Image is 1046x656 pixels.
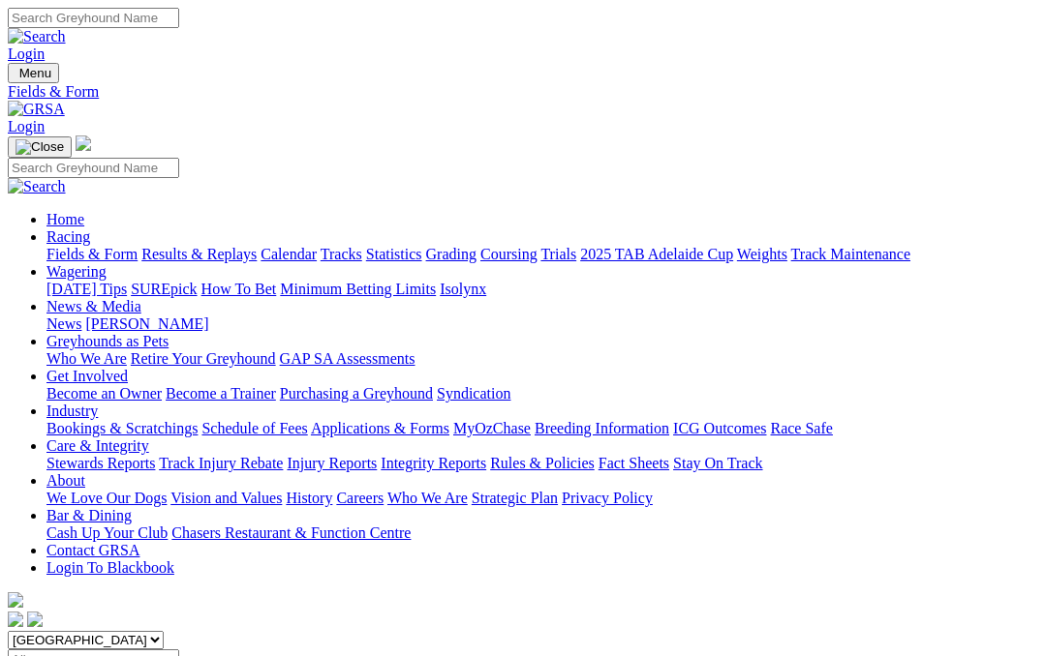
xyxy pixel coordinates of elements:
a: Login [8,45,45,62]
a: Applications & Forms [311,420,449,436]
a: Home [46,211,84,227]
a: Careers [336,490,384,506]
a: How To Bet [201,281,277,297]
a: ICG Outcomes [673,420,766,436]
div: News & Media [46,315,1038,333]
a: Get Involved [46,368,128,384]
a: Racing [46,228,90,245]
a: Bookings & Scratchings [46,420,198,436]
a: Privacy Policy [562,490,653,506]
a: Coursing [480,246,538,262]
a: SUREpick [131,281,197,297]
button: Toggle navigation [8,63,59,83]
a: News [46,315,81,332]
a: [PERSON_NAME] [85,315,208,332]
a: Grading [426,246,477,262]
a: Bar & Dining [46,507,132,523]
a: Who We Are [387,490,468,506]
a: Rules & Policies [490,455,595,471]
a: Integrity Reports [381,455,486,471]
a: Syndication [437,385,510,402]
span: Menu [19,66,51,80]
div: Wagering [46,281,1038,298]
a: Trials [540,246,576,262]
div: Get Involved [46,385,1038,403]
a: Stewards Reports [46,455,155,471]
a: Race Safe [770,420,832,436]
img: Search [8,178,66,195]
a: Schedule of Fees [201,420,307,436]
a: Calendar [261,246,317,262]
a: Stay On Track [673,455,762,471]
a: MyOzChase [453,420,531,436]
a: Purchasing a Greyhound [280,385,433,402]
input: Search [8,158,179,178]
a: GAP SA Assessments [280,350,415,367]
a: 2025 TAB Adelaide Cup [580,246,733,262]
a: Breeding Information [535,420,669,436]
a: Contact GRSA [46,542,139,558]
img: Close [15,139,64,155]
a: Weights [737,246,787,262]
div: About [46,490,1038,507]
a: Isolynx [440,281,486,297]
a: Care & Integrity [46,437,149,454]
a: Wagering [46,263,107,280]
a: Become a Trainer [166,385,276,402]
div: Industry [46,420,1038,437]
a: About [46,472,85,489]
a: Results & Replays [141,246,257,262]
a: Login To Blackbook [46,559,174,576]
a: Cash Up Your Club [46,524,168,541]
a: News & Media [46,298,141,314]
a: Tracks [321,246,362,262]
a: Vision and Values [170,490,282,506]
img: Search [8,28,66,45]
a: Retire Your Greyhound [131,350,276,367]
a: Track Injury Rebate [159,455,283,471]
a: Fact Sheets [599,455,669,471]
a: Fields & Form [46,246,138,262]
a: Injury Reports [287,455,377,471]
a: History [286,490,332,506]
div: Care & Integrity [46,455,1038,472]
input: Search [8,8,179,28]
a: Greyhounds as Pets [46,333,169,349]
a: Fields & Form [8,83,1038,101]
img: twitter.svg [27,611,43,627]
a: Become an Owner [46,385,162,402]
a: [DATE] Tips [46,281,127,297]
a: Minimum Betting Limits [280,281,436,297]
img: logo-grsa-white.png [76,135,91,151]
a: Who We Are [46,350,127,367]
button: Toggle navigation [8,136,72,158]
a: Chasers Restaurant & Function Centre [171,524,411,541]
a: Track Maintenance [791,246,910,262]
div: Racing [46,246,1038,263]
a: Industry [46,403,98,419]
img: facebook.svg [8,611,23,627]
div: Bar & Dining [46,524,1038,542]
img: logo-grsa-white.png [8,592,23,608]
a: We Love Our Dogs [46,490,167,506]
div: Greyhounds as Pets [46,350,1038,368]
img: GRSA [8,101,65,118]
a: Login [8,118,45,134]
a: Strategic Plan [472,490,558,506]
a: Statistics [366,246,422,262]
